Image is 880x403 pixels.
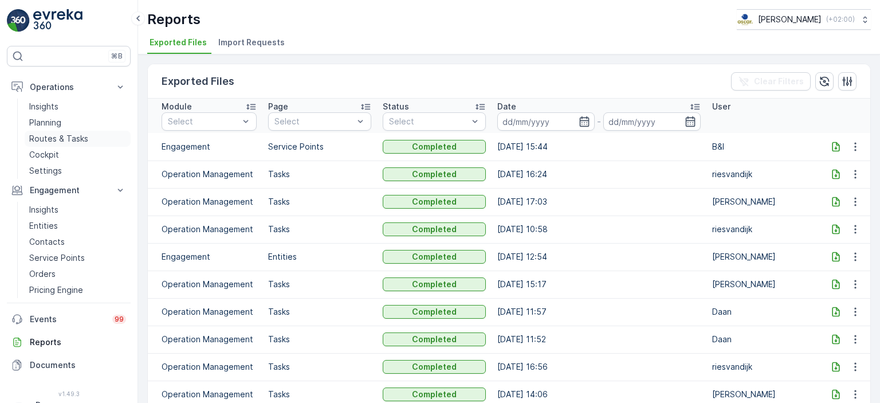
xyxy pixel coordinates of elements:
button: Completed [383,305,486,319]
p: 99 [115,315,124,324]
p: Contacts [29,236,65,248]
a: Reports [7,331,131,354]
td: Operation Management [148,271,262,298]
p: Cockpit [29,149,59,161]
span: v 1.49.3 [7,390,131,397]
td: [DATE] 15:17 [492,271,706,298]
p: Completed [412,306,457,318]
td: Operation Management [148,216,262,243]
a: Service Points [25,250,131,266]
p: Completed [412,251,457,263]
td: Tasks [262,298,377,326]
p: Completed [412,279,457,290]
td: riesvandijk [706,161,821,188]
td: Tasks [262,188,377,216]
td: Entities [262,243,377,271]
td: [PERSON_NAME] [706,188,821,216]
td: Tasks [262,271,377,298]
td: [DATE] 17:03 [492,188,706,216]
td: B&I [706,133,821,161]
p: Reports [147,10,201,29]
td: [PERSON_NAME] [706,243,821,271]
p: Completed [412,169,457,180]
button: Completed [383,332,486,346]
td: Operation Management [148,161,262,188]
td: [DATE] 12:54 [492,243,706,271]
button: [PERSON_NAME](+02:00) [737,9,871,30]
td: [DATE] 16:24 [492,161,706,188]
button: Clear Filters [731,72,811,91]
td: Daan [706,298,821,326]
p: Completed [412,389,457,400]
button: Operations [7,76,131,99]
a: Insights [25,202,131,218]
p: User [712,101,730,112]
p: Status [383,101,409,112]
p: Engagement [30,185,108,196]
p: Completed [412,141,457,152]
a: Routes & Tasks [25,131,131,147]
td: Operation Management [148,326,262,353]
td: Operation Management [148,298,262,326]
p: Page [268,101,288,112]
p: Date [497,101,516,112]
p: Settings [29,165,62,177]
p: [PERSON_NAME] [758,14,822,25]
a: Contacts [25,234,131,250]
td: Daan [706,326,821,353]
p: Exported Files [162,73,234,89]
button: Completed [383,222,486,236]
td: Tasks [262,216,377,243]
img: logo_light-DOdMpM7g.png [33,9,82,32]
span: Exported Files [150,37,207,48]
td: Operation Management [148,353,262,381]
p: Insights [29,101,58,112]
td: Tasks [262,353,377,381]
p: Completed [412,224,457,235]
p: ⌘B [111,52,123,61]
td: riesvandijk [706,353,821,381]
a: Entities [25,218,131,234]
td: [DATE] 11:52 [492,326,706,353]
p: Select [274,116,353,127]
p: Insights [29,204,58,216]
p: Completed [412,196,457,208]
td: Tasks [262,161,377,188]
button: Completed [383,140,486,154]
span: Import Requests [218,37,285,48]
td: Service Points [262,133,377,161]
a: Pricing Engine [25,282,131,298]
input: dd/mm/yyyy [603,112,701,131]
p: Clear Filters [754,76,804,87]
button: Completed [383,195,486,209]
p: Pricing Engine [29,284,83,296]
td: [DATE] 10:58 [492,216,706,243]
a: Events99 [7,308,131,331]
button: Completed [383,277,486,291]
p: Orders [29,268,56,280]
td: [DATE] 16:56 [492,353,706,381]
p: Select [389,116,468,127]
p: - [597,115,601,128]
button: Engagement [7,179,131,202]
p: Entities [29,220,58,232]
p: Completed [412,334,457,345]
p: Planning [29,117,61,128]
td: [PERSON_NAME] [706,271,821,298]
p: Service Points [29,252,85,264]
p: Completed [412,361,457,373]
a: Planning [25,115,131,131]
p: Module [162,101,192,112]
button: Completed [383,167,486,181]
p: Select [168,116,239,127]
button: Completed [383,388,486,401]
input: dd/mm/yyyy [497,112,595,131]
button: Completed [383,250,486,264]
td: riesvandijk [706,216,821,243]
p: Routes & Tasks [29,133,88,144]
a: Insights [25,99,131,115]
td: Tasks [262,326,377,353]
td: [DATE] 11:57 [492,298,706,326]
a: Orders [25,266,131,282]
p: Operations [30,81,108,93]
